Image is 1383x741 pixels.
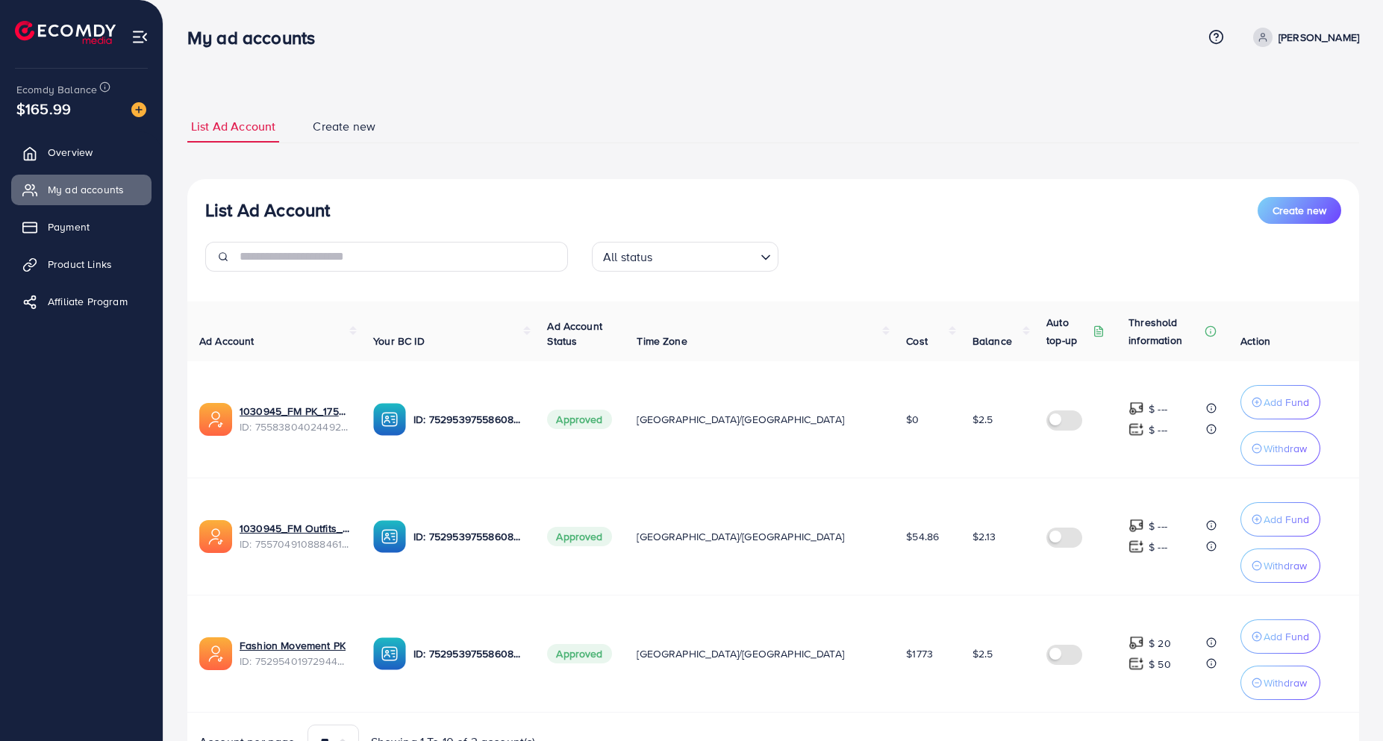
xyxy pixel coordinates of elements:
div: <span class='underline'>1030945_FM Outfits_1759512825336</span></br>7557049108884619282 [240,521,349,551]
img: ic-ads-acc.e4c84228.svg [199,637,232,670]
a: My ad accounts [11,175,152,204]
a: Fashion Movement PK [240,638,346,653]
p: Auto top-up [1046,313,1090,349]
p: ID: 7529539755860836369 [413,645,523,663]
p: $ 50 [1149,655,1171,673]
img: image [131,102,146,117]
div: Search for option [592,242,778,272]
span: Balance [973,334,1012,348]
span: $1773 [906,646,933,661]
span: Payment [48,219,90,234]
img: top-up amount [1128,518,1144,534]
button: Withdraw [1240,548,1320,583]
img: menu [131,28,149,46]
button: Withdraw [1240,431,1320,466]
img: ic-ba-acc.ded83a64.svg [373,637,406,670]
p: $ --- [1149,517,1167,535]
p: Add Fund [1264,510,1309,528]
a: Product Links [11,249,152,279]
span: Action [1240,334,1270,348]
span: [GEOGRAPHIC_DATA]/[GEOGRAPHIC_DATA] [637,412,844,427]
img: top-up amount [1128,401,1144,416]
span: Overview [48,145,93,160]
img: ic-ads-acc.e4c84228.svg [199,403,232,436]
p: ID: 7529539755860836369 [413,528,523,545]
span: All status [600,246,656,268]
p: Withdraw [1264,674,1307,692]
span: $54.86 [906,529,939,544]
p: Add Fund [1264,393,1309,411]
span: Ad Account [199,334,255,348]
p: $ 20 [1149,634,1171,652]
span: Cost [906,334,928,348]
span: Create new [313,118,375,135]
span: Ecomdy Balance [16,82,97,97]
span: $165.99 [16,98,71,119]
img: top-up amount [1128,656,1144,672]
span: Create new [1273,203,1326,218]
img: top-up amount [1128,539,1144,554]
span: List Ad Account [191,118,275,135]
span: Approved [547,527,611,546]
p: $ --- [1149,538,1167,556]
span: [GEOGRAPHIC_DATA]/[GEOGRAPHIC_DATA] [637,529,844,544]
a: Affiliate Program [11,287,152,316]
img: ic-ba-acc.ded83a64.svg [373,520,406,553]
span: Approved [547,644,611,663]
img: logo [15,21,116,44]
p: [PERSON_NAME] [1279,28,1359,46]
button: Add Fund [1240,619,1320,654]
a: [PERSON_NAME] [1247,28,1359,47]
span: $2.13 [973,529,996,544]
img: ic-ba-acc.ded83a64.svg [373,403,406,436]
a: Overview [11,137,152,167]
span: Your BC ID [373,334,425,348]
span: ID: 7558380402449235984 [240,419,349,434]
a: 1030945_FM Outfits_1759512825336 [240,521,349,536]
iframe: Chat [1320,674,1372,730]
button: Withdraw [1240,666,1320,700]
span: ID: 7557049108884619282 [240,537,349,551]
h3: My ad accounts [187,27,327,49]
button: Create new [1258,197,1341,224]
span: Affiliate Program [48,294,128,309]
img: top-up amount [1128,422,1144,437]
p: Add Fund [1264,628,1309,645]
span: $2.5 [973,646,993,661]
div: <span class='underline'>1030945_FM PK_1759822596175</span></br>7558380402449235984 [240,404,349,434]
span: Time Zone [637,334,687,348]
p: Withdraw [1264,557,1307,575]
h3: List Ad Account [205,199,330,221]
a: 1030945_FM PK_1759822596175 [240,404,349,419]
a: Payment [11,212,152,242]
p: Threshold information [1128,313,1202,349]
span: [GEOGRAPHIC_DATA]/[GEOGRAPHIC_DATA] [637,646,844,661]
span: My ad accounts [48,182,124,197]
span: $2.5 [973,412,993,427]
span: Product Links [48,257,112,272]
p: $ --- [1149,421,1167,439]
span: ID: 7529540197294407681 [240,654,349,669]
button: Add Fund [1240,385,1320,419]
p: ID: 7529539755860836369 [413,410,523,428]
img: top-up amount [1128,635,1144,651]
input: Search for option [658,243,755,268]
div: <span class='underline'>Fashion Movement PK</span></br>7529540197294407681 [240,638,349,669]
span: Ad Account Status [547,319,602,348]
button: Add Fund [1240,502,1320,537]
img: ic-ads-acc.e4c84228.svg [199,520,232,553]
p: $ --- [1149,400,1167,418]
span: Approved [547,410,611,429]
span: $0 [906,412,919,427]
p: Withdraw [1264,440,1307,457]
